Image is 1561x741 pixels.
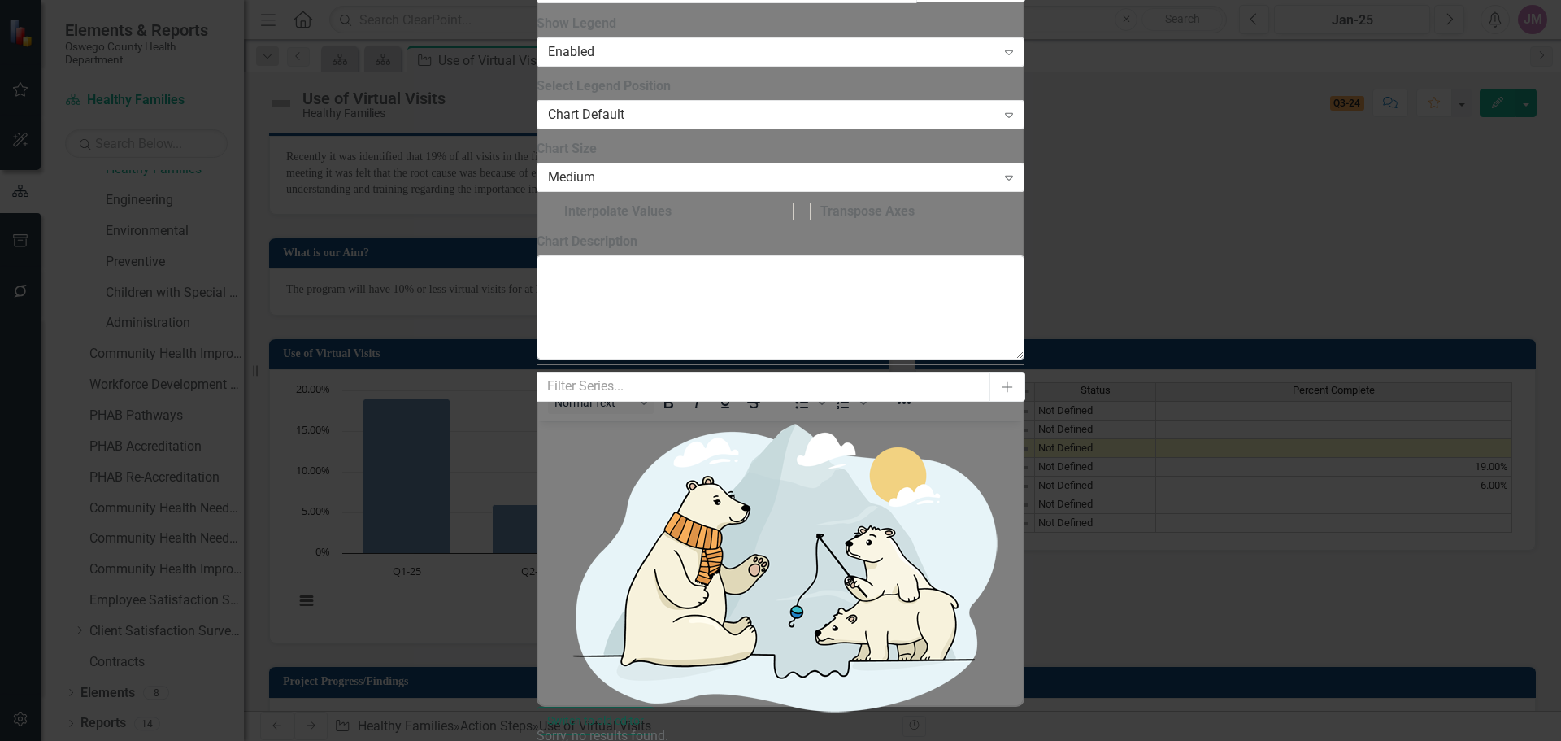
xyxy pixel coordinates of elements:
div: Interpolate Values [564,203,672,221]
input: Filter Series... [537,372,991,402]
label: Chart Size [537,140,1024,159]
div: Enabled [548,43,996,62]
div: Medium [548,168,996,186]
label: Show Legend [537,15,1024,33]
img: No results found [537,402,1024,727]
div: Chart Default [548,105,996,124]
label: Chart Description [537,233,1024,251]
label: Select Legend Position [537,77,1024,96]
div: Transpose Axes [820,203,915,221]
